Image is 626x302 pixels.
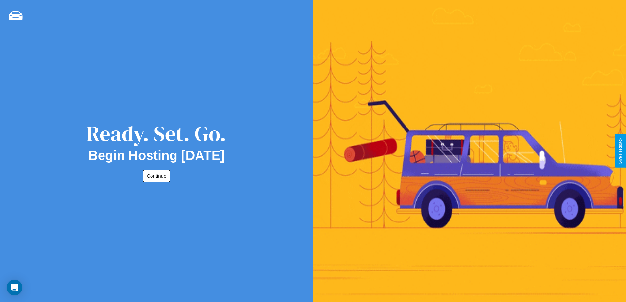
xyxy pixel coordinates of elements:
button: Continue [143,170,170,182]
h2: Begin Hosting [DATE] [88,148,225,163]
div: Open Intercom Messenger [7,280,22,295]
div: Give Feedback [618,138,623,164]
div: Ready. Set. Go. [86,119,226,148]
